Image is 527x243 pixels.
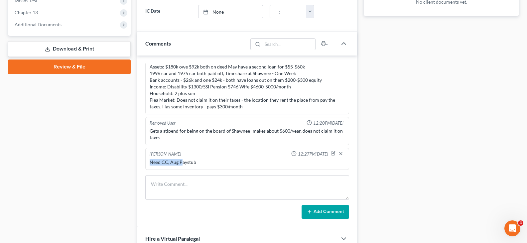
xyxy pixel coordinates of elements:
span: Chapter 13 [15,10,38,15]
span: Additional Documents [15,22,62,27]
button: Add Comment [302,205,349,219]
a: Download & Print [8,41,131,57]
div: Need CC, Aug Paystub [150,159,345,166]
span: 4 [518,220,523,226]
span: 12:27PM[DATE] [298,151,328,157]
input: Search... [263,39,316,50]
span: Comments [145,40,171,47]
input: -- : -- [270,5,307,18]
div: [PERSON_NAME] [150,151,181,158]
span: Hire a Virtual Paralegal [145,235,200,242]
div: Gets a stipend for being on the board of Shawnee- makes about $600/year, does not claim it on taxes [150,128,345,141]
span: 12:20PM[DATE] [313,120,343,126]
div: [PERSON_NAME] Mom - Debts: Credit Cards, Loans - $45k Assets: $180k owe $92k both on deed May hav... [150,50,345,110]
a: Review & File [8,60,131,74]
iframe: Intercom live chat [504,220,520,236]
div: Removed User [150,120,176,126]
a: None [198,5,263,18]
label: IC Date [142,5,195,18]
